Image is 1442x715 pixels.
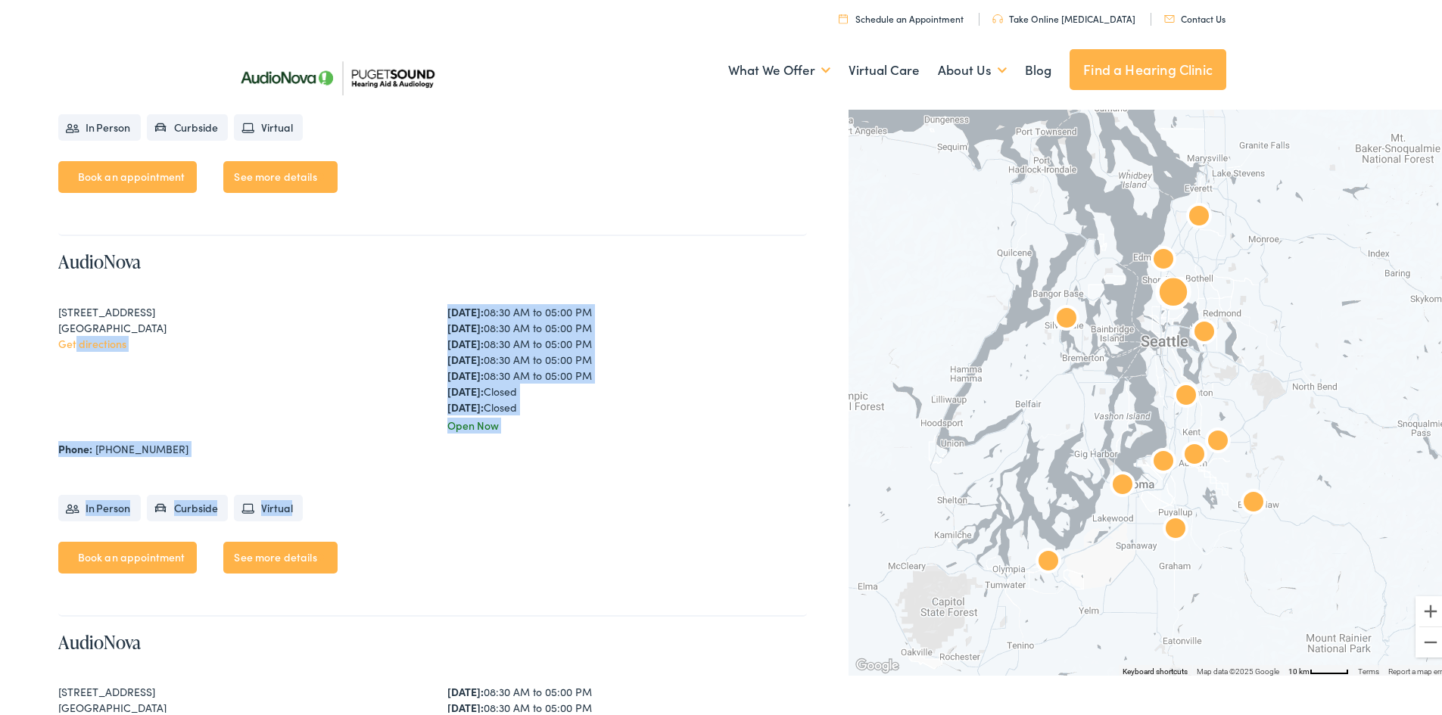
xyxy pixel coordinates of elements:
div: AudioNova [1155,274,1191,310]
li: Curbside [147,111,229,138]
div: [GEOGRAPHIC_DATA] [58,697,418,713]
div: [STREET_ADDRESS] [58,681,418,697]
div: 08:30 AM to 05:00 PM 08:30 AM to 05:00 PM 08:30 AM to 05:00 PM 08:30 AM to 05:00 PM 08:30 AM to 0... [447,301,807,412]
strong: [DATE]: [447,381,484,396]
span: Map data ©2025 Google [1197,664,1279,673]
a: What We Offer [728,39,830,95]
a: Contact Us [1164,9,1226,22]
a: [PHONE_NUMBER] [95,438,188,453]
strong: [DATE]: [447,396,484,412]
a: Get directions [58,333,126,348]
strong: [DATE]: [447,317,484,332]
img: utility icon [992,11,1003,20]
strong: [DATE]: [447,365,484,380]
strong: [DATE]: [447,333,484,348]
div: AudioNova [1235,483,1272,519]
a: AudioNova [58,626,141,651]
a: Take Online [MEDICAL_DATA] [992,9,1135,22]
li: In Person [58,492,141,518]
li: In Person [58,111,141,138]
strong: [DATE]: [447,349,484,364]
div: AudioNova [1145,240,1182,276]
div: AudioNova [1104,465,1141,502]
img: utility icon [1164,12,1175,20]
div: AudioNova [1200,421,1236,458]
div: [GEOGRAPHIC_DATA] [58,317,418,333]
div: Puget Sound Hearing Aid &#038; Audiology by AudioNova [1181,197,1217,233]
a: See more details [223,158,337,190]
strong: [DATE]: [447,681,484,696]
div: AudioNova [1048,299,1085,335]
a: Book an appointment [58,539,198,570]
div: AudioNova [1168,376,1204,412]
a: Terms (opens in new tab) [1358,664,1379,673]
strong: [DATE]: [447,697,484,712]
div: AudioNova [1186,312,1222,349]
a: Book an appointment [58,158,198,190]
a: Blog [1025,39,1051,95]
li: Virtual [234,492,303,518]
a: See more details [223,539,337,570]
div: AudioNova [1030,542,1067,578]
img: Google [852,653,902,673]
div: AudioNova [1145,442,1182,478]
button: Keyboard shortcuts [1123,664,1188,674]
div: [STREET_ADDRESS] [58,301,418,317]
img: utility icon [839,11,848,20]
li: Virtual [234,111,303,138]
div: Open Now [447,415,807,431]
div: AudioNova [1157,509,1194,546]
li: Curbside [147,492,229,518]
a: Virtual Care [849,39,920,95]
span: 10 km [1288,664,1310,673]
div: AudioNova [1176,435,1213,471]
strong: Phone: [58,438,92,453]
button: Map Scale: 10 km per 48 pixels [1284,662,1353,673]
a: Open this area in Google Maps (opens a new window) [852,653,902,673]
a: About Us [938,39,1007,95]
a: AudioNova [58,246,141,271]
a: Schedule an Appointment [839,9,964,22]
a: Find a Hearing Clinic [1070,46,1226,87]
strong: [DATE]: [447,301,484,316]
